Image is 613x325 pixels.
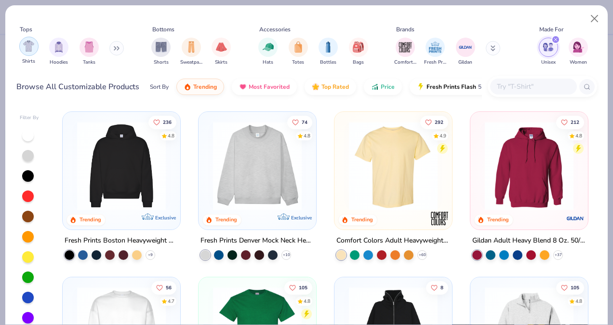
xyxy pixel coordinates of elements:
span: + 9 [148,252,153,258]
span: Comfort Colors [394,59,416,66]
button: filter button [349,38,368,66]
button: filter button [212,38,231,66]
div: 4.8 [575,132,582,139]
button: Top Rated [305,79,356,95]
span: Sweatpants [180,59,202,66]
button: filter button [19,38,39,66]
button: filter button [289,38,308,66]
div: 4.9 [440,132,446,139]
span: + 10 [283,252,290,258]
div: filter for Unisex [539,38,558,66]
button: Fresh Prints Flash5 day delivery [410,79,521,95]
span: Exclusive [291,215,312,221]
img: 029b8af0-80e6-406f-9fdc-fdf898547912 [344,122,442,210]
img: Gildan Image [458,40,473,54]
span: Bottles [320,59,336,66]
span: Unisex [541,59,556,66]
div: Filter By [20,114,39,122]
div: filter for Hats [258,38,278,66]
span: 236 [163,120,172,124]
button: filter button [319,38,338,66]
button: filter button [539,38,558,66]
img: Hoodies Image [53,41,64,53]
img: Bags Image [353,41,363,53]
img: Tanks Image [84,41,94,53]
button: filter button [456,38,475,66]
button: Price [364,79,402,95]
div: 4.8 [575,298,582,305]
div: filter for Tanks [80,38,99,66]
div: 4.8 [304,132,310,139]
span: Most Favorited [249,83,290,91]
button: filter button [49,38,68,66]
button: Like [287,115,312,129]
img: Skirts Image [216,41,227,53]
button: filter button [258,38,278,66]
button: Most Favorited [232,79,297,95]
img: Hats Image [263,41,274,53]
span: + 37 [554,252,561,258]
img: flash.gif [417,83,425,91]
img: a90f7c54-8796-4cb2-9d6e-4e9644cfe0fe [306,122,405,210]
img: Bottles Image [323,41,333,53]
div: filter for Shorts [151,38,171,66]
div: 4.8 [168,132,175,139]
button: Trending [176,79,224,95]
span: 56 [166,285,172,290]
div: Brands [396,25,414,34]
span: 212 [571,120,579,124]
button: Like [426,281,448,294]
button: filter button [424,38,446,66]
div: Tops [20,25,32,34]
span: Bags [353,59,364,66]
span: 292 [435,120,443,124]
div: Gildan Adult Heavy Blend 8 Oz. 50/50 Hooded Sweatshirt [472,235,586,247]
span: Women [570,59,587,66]
div: filter for Gildan [456,38,475,66]
img: 01756b78-01f6-4cc6-8d8a-3c30c1a0c8ac [480,122,578,210]
span: 5 day delivery [478,81,514,93]
span: Skirts [215,59,227,66]
span: Hats [263,59,273,66]
button: Like [152,281,177,294]
div: 4.7 [168,298,175,305]
img: Women Image [573,41,584,53]
span: Trending [193,83,217,91]
button: Like [284,281,312,294]
button: Like [556,281,584,294]
div: filter for Comfort Colors [394,38,416,66]
div: Browse All Customizable Products [16,81,139,93]
span: Totes [292,59,304,66]
span: 74 [302,120,307,124]
button: Like [556,115,584,129]
div: Accessories [259,25,291,34]
span: 8 [440,285,443,290]
span: Top Rated [321,83,349,91]
div: Comfort Colors Adult Heavyweight T-Shirt [336,235,450,247]
div: Bottoms [152,25,174,34]
img: e55d29c3-c55d-459c-bfd9-9b1c499ab3c6 [442,122,540,210]
div: filter for Hoodies [49,38,68,66]
img: most_fav.gif [239,83,247,91]
div: filter for Skirts [212,38,231,66]
div: Sort By [150,82,169,91]
span: Fresh Prints Flash [426,83,476,91]
span: Gildan [458,59,472,66]
img: trending.gif [184,83,191,91]
img: Fresh Prints Image [428,40,442,54]
img: 91acfc32-fd48-4d6b-bdad-a4c1a30ac3fc [72,122,171,210]
div: 4.8 [304,298,310,305]
button: filter button [180,38,202,66]
span: Hoodies [50,59,68,66]
span: 105 [571,285,579,290]
img: Comfort Colors logo [430,209,449,228]
button: filter button [80,38,99,66]
div: filter for Fresh Prints [424,38,446,66]
div: Fresh Prints Denver Mock Neck Heavyweight Sweatshirt [200,235,314,247]
img: Shorts Image [156,41,167,53]
div: filter for Totes [289,38,308,66]
button: filter button [151,38,171,66]
img: Comfort Colors Image [398,40,413,54]
div: filter for Women [569,38,588,66]
span: + 60 [418,252,426,258]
